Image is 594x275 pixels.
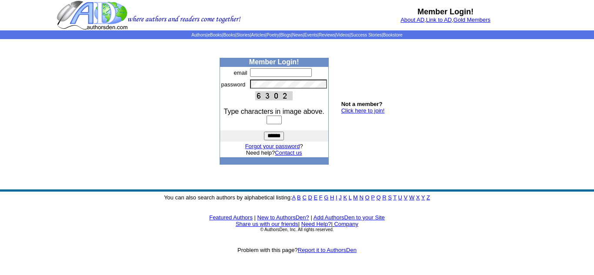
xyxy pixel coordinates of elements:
[336,194,337,201] a: I
[191,33,402,37] span: | | | | | | | | | | | |
[382,194,386,201] a: R
[249,58,299,66] b: Member Login!
[236,221,298,227] a: Share us with our friends
[255,91,293,100] img: This Is CAPTCHA Image
[334,221,358,227] a: Company
[371,194,374,201] a: P
[237,247,357,253] font: Problem with this page?
[245,143,300,149] a: Forgot your password
[349,194,352,201] a: L
[297,194,301,201] a: B
[343,194,347,201] a: K
[339,194,342,201] a: J
[292,33,303,37] a: News
[350,33,382,37] a: Success Stories
[426,17,452,23] a: Link to AD
[404,194,408,201] a: V
[257,214,309,221] a: New to AuthorsDen?
[302,194,306,201] a: C
[304,33,318,37] a: Events
[292,194,296,201] a: A
[409,194,414,201] a: W
[416,194,420,201] a: X
[245,143,303,149] font: ?
[267,33,279,37] a: Poetry
[298,247,357,253] a: Report it to AuthorsDen
[301,221,331,227] a: Need Help?
[400,17,424,23] a: About AD
[388,194,392,201] a: S
[314,194,317,201] a: E
[221,81,246,88] font: password
[331,221,358,227] font: |
[360,194,364,201] a: N
[280,33,291,37] a: Blogs
[164,194,430,201] font: You can also search authors by alphabetical listing:
[353,194,358,201] a: M
[191,33,206,37] a: Authors
[275,149,302,156] a: Contact us
[237,33,250,37] a: Stories
[298,221,300,227] font: |
[251,33,266,37] a: Articles
[207,33,222,37] a: eBooks
[393,194,397,201] a: T
[341,107,385,114] a: Click here to join!
[454,17,491,23] a: Gold Members
[314,214,385,221] a: Add AuthorsDen to your Site
[224,108,324,115] font: Type characters in image above.
[254,214,256,221] font: |
[427,194,430,201] a: Z
[319,33,335,37] a: Reviews
[310,214,312,221] font: |
[308,194,312,201] a: D
[398,194,402,201] a: U
[421,194,425,201] a: Y
[319,194,323,201] a: F
[417,7,474,16] b: Member Login!
[209,214,253,221] a: Featured Authors
[365,194,370,201] a: O
[324,194,328,201] a: G
[246,149,302,156] font: Need help?
[341,101,383,107] b: Not a member?
[400,17,491,23] font: , ,
[376,194,380,201] a: Q
[330,194,334,201] a: H
[223,33,235,37] a: Books
[383,33,403,37] a: Bookstore
[336,33,349,37] a: Videos
[260,227,334,232] font: © AuthorsDen, Inc. All rights reserved.
[234,70,247,76] font: email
